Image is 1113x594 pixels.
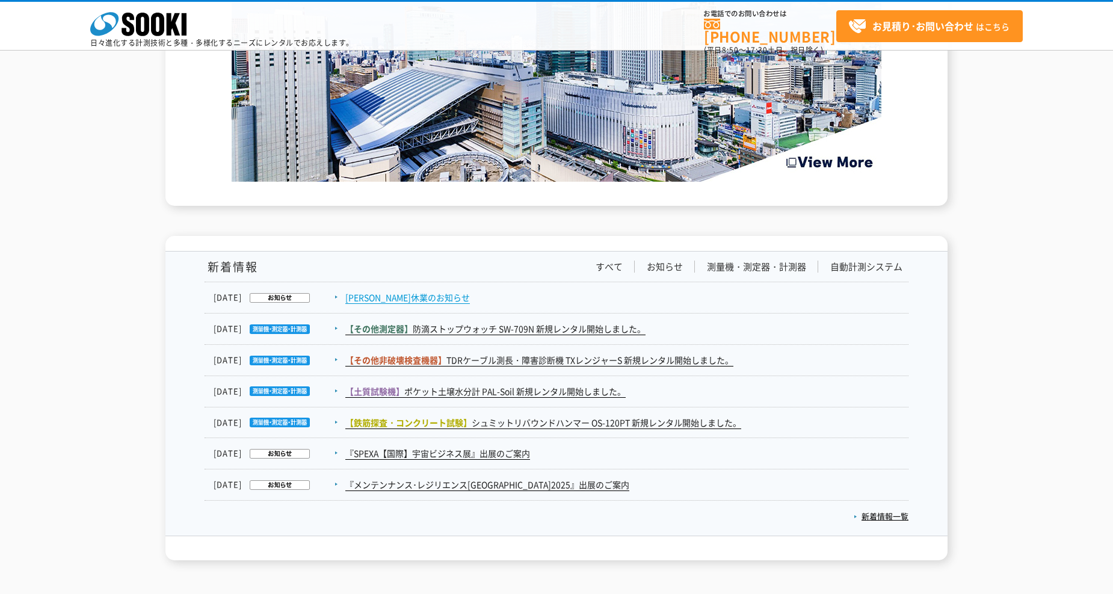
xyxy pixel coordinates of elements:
a: 自動計測システム [830,261,902,273]
dt: [DATE] [214,478,344,491]
a: [PHONE_NUMBER] [704,19,836,43]
dt: [DATE] [214,447,344,460]
dt: [DATE] [214,323,344,335]
a: 【その他測定器】防滴ストップウォッチ SW-709N 新規レンタル開始しました。 [345,323,646,335]
img: お知らせ [242,449,310,459]
span: 【その他測定器】 [345,323,413,335]
a: お見積り･お問い合わせはこちら [836,10,1023,42]
a: 【鉄筋探査・コンクリート試験】シュミットリバウンドハンマー OS-120PT 新規レンタル開始しました。 [345,416,741,429]
img: 測量機・測定器・計測器 [242,324,310,334]
span: 17:30 [746,45,768,55]
img: 測量機・測定器・計測器 [242,418,310,427]
span: 【その他非破壊検査機器】 [345,354,446,366]
img: お知らせ [242,480,310,490]
span: 8:50 [722,45,739,55]
a: すべて [596,261,623,273]
a: 測量機・測定器・計測器 [707,261,806,273]
a: 『メンテンナンス･レジリエンス[GEOGRAPHIC_DATA]2025』出展のご案内 [345,478,629,491]
dt: [DATE] [214,385,344,398]
dt: [DATE] [214,291,344,304]
p: 日々進化する計測技術と多種・多様化するニーズにレンタルでお応えします。 [90,39,354,46]
a: [PERSON_NAME]休業のお知らせ [345,291,470,304]
img: 測量機・測定器・計測器 [242,356,310,365]
span: 【鉄筋探査・コンクリート試験】 [345,416,472,428]
a: Create the Future [232,169,881,181]
span: (平日 ～ 土日、祝日除く) [704,45,823,55]
dt: [DATE] [214,354,344,367]
img: お知らせ [242,293,310,303]
span: 【土質試験機】 [345,385,404,397]
span: はこちら [848,17,1010,36]
span: お電話でのお問い合わせは [704,10,836,17]
a: お知らせ [647,261,683,273]
img: 測量機・測定器・計測器 [242,386,310,396]
a: 『SPEXA【国際】宇宙ビジネス展』出展のご案内 [345,447,530,460]
a: 【土質試験機】ポケット土壌水分計 PAL-Soil 新規レンタル開始しました。 [345,385,626,398]
h1: 新着情報 [205,261,258,273]
a: 【その他非破壊検査機器】TDRケーブル測長・障害診断機 TXレンジャーS 新規レンタル開始しました。 [345,354,733,367]
a: 新着情報一覧 [854,510,908,522]
strong: お見積り･お問い合わせ [872,19,973,33]
dt: [DATE] [214,416,344,429]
